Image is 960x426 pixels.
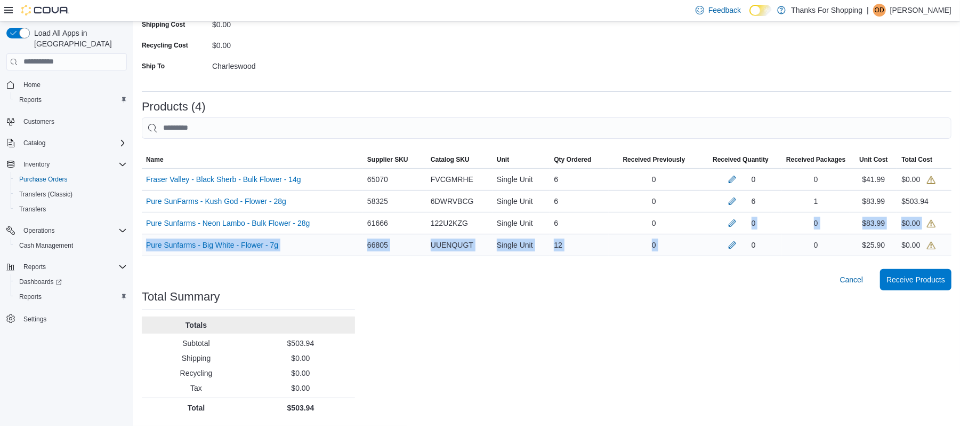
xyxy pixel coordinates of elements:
button: Receive Products [880,269,951,290]
a: Cash Management [15,239,77,252]
div: $503.94 [901,195,929,208]
span: 6DWRVBCG [431,195,474,208]
span: Feedback [708,5,741,15]
span: Transfers [15,203,127,216]
span: Operations [19,224,127,237]
span: FVCGMRHE [431,173,473,186]
div: $0.00 [212,37,355,50]
span: Catalog SKU [431,155,470,164]
span: Catalog [19,137,127,149]
p: Tax [146,383,246,393]
p: $503.94 [251,338,351,349]
button: Transfers [11,202,131,217]
div: 6 [550,212,608,234]
div: Single Unit [493,234,550,256]
h3: Products (4) [142,100,206,113]
span: 65070 [367,173,388,186]
p: Totals [146,320,246,330]
span: Settings [23,315,46,324]
a: Purchase Orders [15,173,72,186]
div: 0 [782,169,850,190]
div: Single Unit [493,191,550,212]
div: Charleswood [212,58,355,70]
span: Cash Management [15,239,127,252]
p: [PERSON_NAME] [890,4,951,17]
span: Customers [23,117,54,126]
span: Transfers [19,205,46,214]
span: Reports [15,93,127,106]
p: | [867,4,869,17]
span: Customers [19,115,127,128]
span: 122U2KZG [431,217,468,230]
div: $25.90 [850,234,898,256]
button: Catalog SKU [426,151,493,168]
p: $0.00 [251,353,351,364]
span: Reports [19,96,42,104]
div: 6 [550,169,608,190]
div: $0.00 [901,173,935,186]
span: Dashboards [19,278,62,286]
span: Inventory [19,158,127,171]
a: Customers [19,115,59,128]
a: Pure Sunfarms - Big White - Flower - 7g [146,239,278,251]
button: Home [2,77,131,92]
div: $83.99 [850,191,898,212]
button: Purchase Orders [11,172,131,187]
h3: Total Summary [142,290,220,303]
span: Qty Ordered [554,155,591,164]
span: Home [23,81,41,89]
button: Operations [2,223,131,238]
div: 6 [752,195,756,208]
span: Inventory [23,160,50,169]
div: 0 [752,173,756,186]
p: $0.00 [251,383,351,393]
span: Purchase Orders [15,173,127,186]
span: 61666 [367,217,388,230]
span: Reports [23,263,46,271]
div: 6 [550,191,608,212]
button: Name [142,151,363,168]
span: 58325 [367,195,388,208]
div: O Dixon [873,4,886,17]
div: $0.00 [212,16,355,29]
span: Name [146,155,164,164]
img: Cova [21,5,69,15]
a: Home [19,78,45,91]
button: Cash Management [11,238,131,253]
button: Customers [2,114,131,129]
div: 0 [609,169,699,190]
p: Recycling [146,368,246,378]
button: Inventory [2,157,131,172]
div: $0.00 [901,217,935,230]
p: $503.94 [251,403,351,413]
label: Shipping Cost [142,20,185,29]
input: This is a search bar. After typing your query, hit enter to filter the results lower in the page. [142,117,951,139]
span: Operations [23,226,55,235]
p: Total [146,403,246,413]
span: Received Previously [623,155,685,164]
button: Cancel [836,269,868,290]
span: Home [19,78,127,91]
div: 0 [782,212,850,234]
button: Inventory [19,158,54,171]
a: Reports [15,290,46,303]
span: Transfers (Classic) [15,188,127,201]
span: Cash Management [19,241,73,250]
div: Single Unit [493,169,550,190]
button: Operations [19,224,59,237]
span: UUENQUGT [431,239,473,251]
div: 0 [752,239,756,251]
span: Received Quantity [713,155,769,164]
a: Fraser Valley - Black Sherb - Bulk Flower - 14g [146,173,301,186]
div: 0 [609,191,699,212]
span: Unit Cost [859,155,888,164]
span: Unit [497,155,509,164]
div: 0 [609,234,699,256]
button: Reports [2,259,131,274]
a: Pure SunFarms - Kush God - Flower - 28g [146,195,286,208]
div: 0 [782,234,850,256]
a: Settings [19,313,51,326]
a: Pure Sunfarms - Neon Lambo - Bulk Flower - 28g [146,217,310,230]
div: Single Unit [493,212,550,234]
